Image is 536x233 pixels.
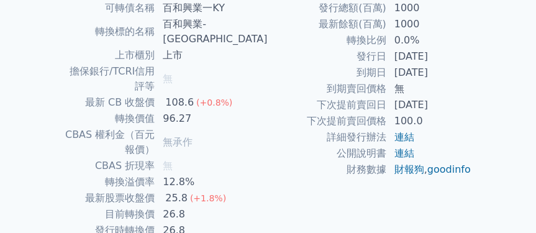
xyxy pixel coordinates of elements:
td: 公開說明書 [268,145,387,162]
a: 連結 [394,147,414,159]
td: 12.8% [155,174,268,190]
div: 108.6 [163,95,196,110]
td: 轉換價值 [65,111,156,127]
td: 下次提前賣回價格 [268,113,387,129]
a: goodinfo [427,163,471,175]
td: 上市 [155,47,268,63]
td: 最新 CB 收盤價 [65,94,156,111]
td: [DATE] [387,97,472,113]
td: CBAS 折現率 [65,158,156,174]
div: 25.8 [163,191,190,206]
a: 財報狗 [394,163,424,175]
td: 1000 [387,16,472,32]
td: [DATE] [387,65,472,81]
td: 詳細發行辦法 [268,129,387,145]
td: [DATE] [387,48,472,65]
td: 無 [387,81,472,97]
td: 96.27 [155,111,268,127]
td: 財務數據 [268,162,387,178]
td: 轉換標的名稱 [65,16,156,47]
td: 下次提前賣回日 [268,97,387,113]
td: 26.8 [155,206,268,222]
span: 無承作 [163,136,193,148]
td: 轉換溢價率 [65,174,156,190]
td: 擔保銀行/TCRI信用評等 [65,63,156,94]
td: 轉換比例 [268,32,387,48]
td: , [387,162,472,178]
span: (+0.8%) [196,98,232,107]
span: (+1.8%) [190,193,226,203]
td: 到期賣回價格 [268,81,387,97]
td: CBAS 權利金（百元報價） [65,127,156,158]
td: 100.0 [387,113,472,129]
td: 最新餘額(百萬) [268,16,387,32]
td: 目前轉換價 [65,206,156,222]
td: 0.0% [387,32,472,48]
td: 最新股票收盤價 [65,190,156,206]
td: 上市櫃別 [65,47,156,63]
td: 發行日 [268,48,387,65]
span: 無 [163,73,173,85]
td: 百和興業-[GEOGRAPHIC_DATA] [155,16,268,47]
a: 連結 [394,131,414,143]
span: 無 [163,160,173,171]
td: 到期日 [268,65,387,81]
